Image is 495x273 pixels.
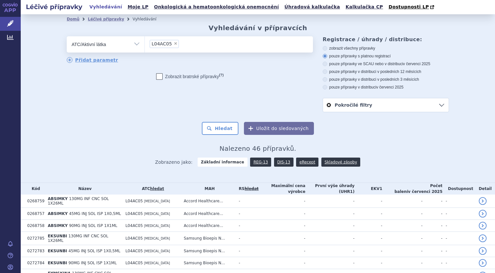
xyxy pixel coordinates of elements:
span: 90MG INJ SOL ISP 1X1ML [68,261,117,265]
span: [MEDICAL_DATA] [144,237,170,240]
a: eRecept [296,158,318,167]
a: Moje LP [126,3,150,11]
label: pouze přípravky ve SCAU nebo v distribuci [323,61,449,66]
span: L04AC05 [125,236,143,241]
th: RS [236,183,259,195]
td: - [443,208,476,220]
td: - [354,257,382,269]
th: Dostupnost [443,183,476,195]
span: 130MG INF CNC SOL 1X26ML [48,234,108,243]
td: - [382,220,422,232]
td: - [259,257,305,269]
span: [MEDICAL_DATA] [144,199,170,203]
label: pouze přípravky v distribuci v posledních 12 měsících [323,69,449,74]
td: - [382,232,422,245]
a: Domů [67,17,79,21]
td: - [354,220,382,232]
li: L04AC05 [150,40,179,48]
td: - [443,220,476,232]
td: - [422,220,442,232]
a: Vyhledávání [87,3,124,11]
a: Přidat parametr [67,57,118,63]
span: ABSIMKY [48,211,67,216]
label: pouze přípravky s platnou registrací [323,53,449,59]
td: - [259,195,305,208]
del: hledat [245,186,259,191]
h2: Léčivé přípravky [21,2,87,11]
th: První výše úhrady (UHR1) [305,183,355,195]
a: DIS-13 [274,158,294,167]
th: MAH [180,183,236,195]
a: detail [479,259,487,267]
td: - [236,245,259,257]
a: Dostupnosti LP [386,3,437,12]
th: Název [44,183,122,195]
td: 0268759 [24,195,44,208]
td: - [354,245,382,257]
span: [MEDICAL_DATA] [144,261,170,265]
a: hledat [150,186,164,191]
td: - [305,208,355,220]
td: 0272784 [24,257,44,269]
td: - [305,257,355,269]
input: L04AC05 [181,40,184,48]
a: detail [479,247,487,255]
td: - [305,232,355,245]
span: L04AC05 [125,199,143,203]
td: - [259,220,305,232]
a: REG-13 [250,158,271,167]
span: 130MG INF CNC SOL 1X26ML [48,196,109,206]
a: Léčivé přípravky [88,17,124,21]
td: - [259,208,305,220]
a: detail [479,222,487,230]
span: Nalezeno 46 přípravků. [220,145,296,152]
label: zobrazit všechny přípravky [323,46,449,51]
a: vyhledávání neobsahuje žádnou platnou referenční skupinu [245,186,259,191]
a: Pokročilé filtry [323,98,449,112]
label: Zobrazit bratrské přípravky [156,73,224,80]
td: 0272783 [24,245,44,257]
h3: Registrace / úhrady / distribuce: [323,36,449,42]
th: Kód [24,183,44,195]
button: Hledat [202,122,238,135]
span: L04AC05 [152,42,172,46]
td: - [236,220,259,232]
span: [MEDICAL_DATA] [144,249,170,253]
td: 0268757 [24,208,44,220]
span: L04AC05 [125,223,143,228]
td: Accord Healthcare... [180,208,236,220]
a: Skladové zásoby [321,158,360,167]
td: - [422,208,442,220]
span: [MEDICAL_DATA] [144,212,170,216]
td: Samsung Bioepis N... [180,245,236,257]
label: pouze přípravky v distribuci v posledních 3 měsících [323,77,449,82]
td: - [354,195,382,208]
td: - [443,195,476,208]
span: EKSUNBI [48,234,67,238]
a: Kalkulačka CP [344,3,385,11]
td: Samsung Bioepis N... [180,257,236,269]
a: detail [479,197,487,205]
td: Samsung Bioepis N... [180,232,236,245]
td: - [354,232,382,245]
td: 0272785 [24,232,44,245]
td: - [422,195,442,208]
td: - [236,257,259,269]
th: Počet balení [382,183,443,195]
h2: Vyhledávání v přípravcích [209,24,307,32]
td: - [305,195,355,208]
span: v červenci 2025 [408,189,442,194]
th: EKV1 [354,183,382,195]
span: EKSUNBI [48,261,67,265]
td: - [305,245,355,257]
a: detail [479,234,487,242]
td: - [443,245,476,257]
td: - [422,245,442,257]
span: L04AC05 [125,261,143,265]
span: v červenci 2025 [403,62,430,66]
span: EKSUNBI [48,249,67,253]
td: 0268758 [24,220,44,232]
td: Accord Healthcare... [180,195,236,208]
span: [MEDICAL_DATA] [144,224,170,228]
span: ABSIMKY [48,196,67,201]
